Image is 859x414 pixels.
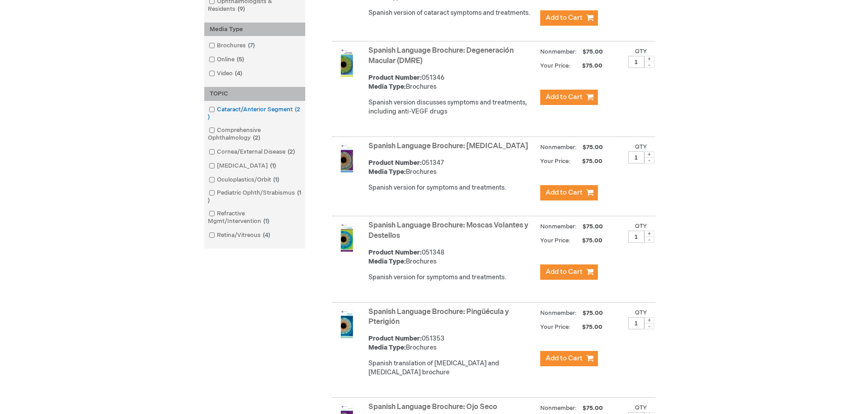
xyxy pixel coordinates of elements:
span: 5 [234,56,246,63]
span: Add to Cart [546,188,583,197]
strong: Product Number: [368,159,422,167]
span: $75.00 [572,237,604,244]
a: Cataract/Anterior Segment2 [207,105,303,122]
div: Spanish version for symptoms and treatments. [368,273,536,282]
span: 1 [268,162,278,169]
div: Spanish version discusses symptoms and treatments, including anti-VEGF drugs [368,98,536,116]
div: 051347 Brochures [368,159,536,177]
button: Add to Cart [540,90,598,105]
strong: Nonmember: [540,308,577,319]
label: Qty [635,223,647,230]
strong: Product Number: [368,249,422,256]
span: Add to Cart [546,93,583,101]
button: Add to Cart [540,351,598,366]
span: 1 [208,189,301,204]
a: Oculoplastics/Orbit1 [207,176,283,184]
div: Spanish translation of [MEDICAL_DATA] and [MEDICAL_DATA] brochure [368,359,536,377]
span: Add to Cart [546,354,583,363]
span: $75.00 [572,62,604,69]
input: Qty [628,317,644,329]
strong: Nonmember: [540,403,577,414]
span: 2 [208,106,300,121]
span: $75.00 [581,309,604,317]
div: 051353 Brochures [368,334,536,352]
strong: Media Type: [368,258,406,265]
a: Online5 [207,55,248,64]
span: 7 [246,42,257,49]
span: $75.00 [581,144,604,151]
a: Retina/Vitreous4 [207,231,274,240]
span: 2 [251,134,262,141]
a: Spanish Language Brochure: [MEDICAL_DATA] [368,142,528,150]
a: Spanish Language Brochure: Ojo Seco [368,403,497,411]
a: Cornea/External Disease2 [207,148,299,156]
input: Qty [628,151,644,164]
label: Qty [635,404,647,411]
a: Brochures7 [207,41,258,50]
label: Qty [635,143,647,150]
span: $75.00 [572,158,604,165]
button: Add to Cart [540,264,598,280]
div: Media Type [204,23,305,36]
div: Spanish version of cataract symptoms and treatments. [368,9,536,18]
strong: Nonmember: [540,142,577,153]
span: $75.00 [581,223,604,230]
span: Add to Cart [546,268,583,276]
a: Refractive Mgmt/Intervention1 [207,209,303,226]
strong: Your Price: [540,158,570,165]
button: Add to Cart [540,10,598,26]
img: Spanish Language Brochure: Degeneración Macular (DMRE) [332,48,361,77]
strong: Product Number: [368,335,422,342]
img: Spanish Language Brochure: Pingüécula y Pterigión [332,309,361,338]
strong: Your Price: [540,62,570,69]
a: [MEDICAL_DATA]1 [207,162,280,170]
span: 4 [261,232,272,239]
strong: Nonmember: [540,46,577,58]
div: Spanish version for symptoms and treatments. [368,183,536,192]
a: Comprehensive Ophthalmology2 [207,126,303,142]
strong: Nonmember: [540,221,577,232]
strong: Your Price: [540,237,570,244]
div: 051348 Brochures [368,248,536,266]
input: Qty [628,56,644,68]
strong: Product Number: [368,74,422,82]
strong: Media Type: [368,344,406,351]
span: 2 [285,148,297,155]
span: $75.00 [581,405,604,412]
img: Spanish Language Brochure: Glaucoma [332,144,361,173]
strong: Media Type: [368,168,406,176]
strong: Media Type: [368,83,406,91]
label: Qty [635,309,647,316]
label: Qty [635,48,647,55]
a: Spanish Language Brochure: Moscas Volantes y Destellos [368,221,528,240]
a: Video4 [207,69,246,78]
a: Spanish Language Brochure: Pingüécula y Pterigión [368,308,509,327]
button: Add to Cart [540,185,598,200]
a: Spanish Language Brochure: Degeneración Macular (DMRE) [368,46,514,65]
span: 1 [261,218,271,225]
span: Add to Cart [546,14,583,22]
span: 9 [235,5,247,13]
img: Spanish Language Brochure: Moscas Volantes y Destellos [332,223,361,252]
div: TOPIC [204,87,305,101]
a: Pediatric Ophth/Strabismus1 [207,189,303,205]
input: Qty [628,231,644,243]
span: 4 [233,70,244,77]
span: $75.00 [581,48,604,55]
span: 1 [271,176,281,183]
div: 051346 Brochures [368,73,536,91]
strong: Your Price: [540,323,570,331]
span: $75.00 [572,323,604,331]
